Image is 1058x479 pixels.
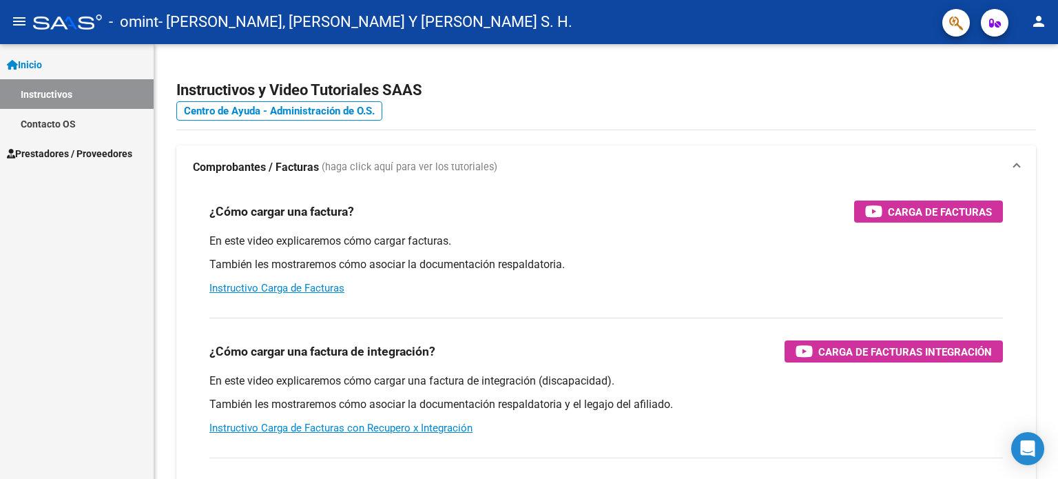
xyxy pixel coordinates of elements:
span: - [PERSON_NAME], [PERSON_NAME] Y [PERSON_NAME] S. H. [158,7,572,37]
a: Instructivo Carga de Facturas [209,282,344,294]
p: También les mostraremos cómo asociar la documentación respaldatoria y el legajo del afiliado. [209,397,1003,412]
h2: Instructivos y Video Tutoriales SAAS [176,77,1036,103]
mat-expansion-panel-header: Comprobantes / Facturas (haga click aquí para ver los tutoriales) [176,145,1036,190]
span: - omint [109,7,158,37]
a: Centro de Ayuda - Administración de O.S. [176,101,382,121]
button: Carga de Facturas Integración [785,340,1003,363]
span: Prestadores / Proveedores [7,146,132,161]
p: En este video explicaremos cómo cargar facturas. [209,234,1003,249]
span: Carga de Facturas Integración [818,343,992,360]
mat-icon: menu [11,13,28,30]
button: Carga de Facturas [854,201,1003,223]
p: En este video explicaremos cómo cargar una factura de integración (discapacidad). [209,374,1003,389]
h3: ¿Cómo cargar una factura de integración? [209,342,435,361]
span: Inicio [7,57,42,72]
span: Carga de Facturas [888,203,992,221]
a: Instructivo Carga de Facturas con Recupero x Integración [209,422,473,434]
h3: ¿Cómo cargar una factura? [209,202,354,221]
div: Open Intercom Messenger [1011,432,1044,465]
mat-icon: person [1030,13,1047,30]
p: También les mostraremos cómo asociar la documentación respaldatoria. [209,257,1003,272]
strong: Comprobantes / Facturas [193,160,319,175]
span: (haga click aquí para ver los tutoriales) [322,160,497,175]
